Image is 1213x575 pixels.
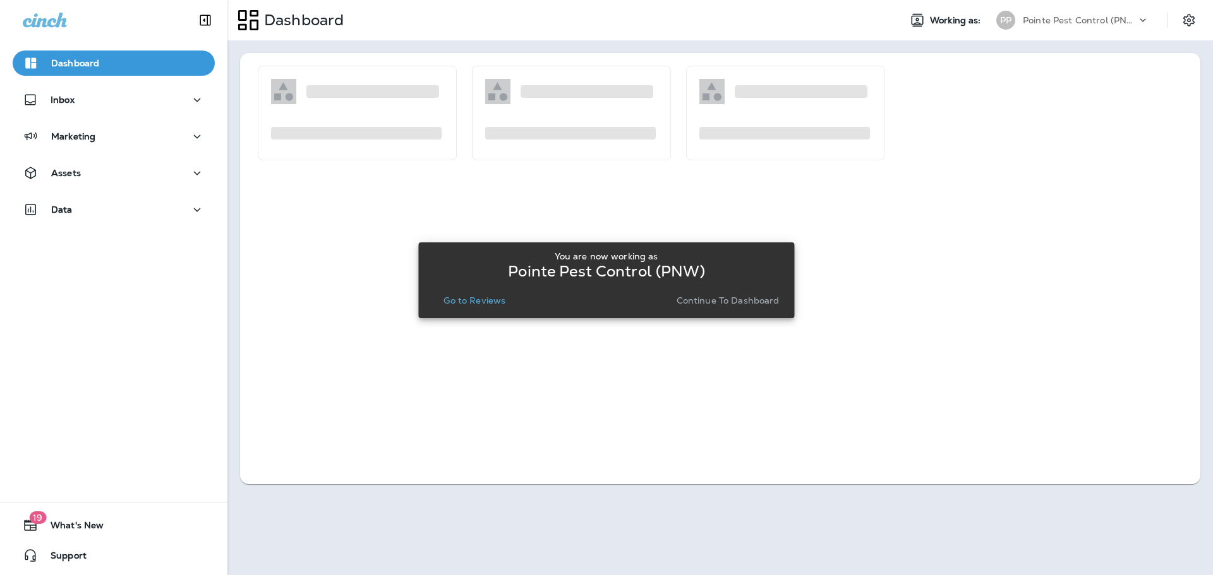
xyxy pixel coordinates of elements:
span: 19 [29,511,46,524]
button: Continue to Dashboard [672,292,785,309]
p: Assets [51,168,81,178]
button: Marketing [13,124,215,149]
button: Settings [1178,9,1200,32]
div: PP [996,11,1015,30]
button: Support [13,543,215,568]
span: What's New [38,520,104,535]
p: Pointe Pest Control (PNW) [508,266,705,276]
button: 19What's New [13,513,215,538]
p: Dashboard [259,11,344,30]
p: Pointe Pest Control (PNW) [1023,15,1137,25]
span: Support [38,550,87,566]
button: Go to Reviews [438,292,510,309]
button: Dashboard [13,50,215,76]
p: Inbox [51,95,75,105]
button: Collapse Sidebar [188,8,223,33]
button: Inbox [13,87,215,112]
p: Continue to Dashboard [677,295,780,305]
button: Assets [13,160,215,186]
p: Data [51,205,73,215]
p: Dashboard [51,58,99,68]
p: Go to Reviews [444,295,505,305]
p: You are now working as [555,251,658,261]
p: Marketing [51,131,95,141]
button: Data [13,197,215,222]
span: Working as: [930,15,984,26]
